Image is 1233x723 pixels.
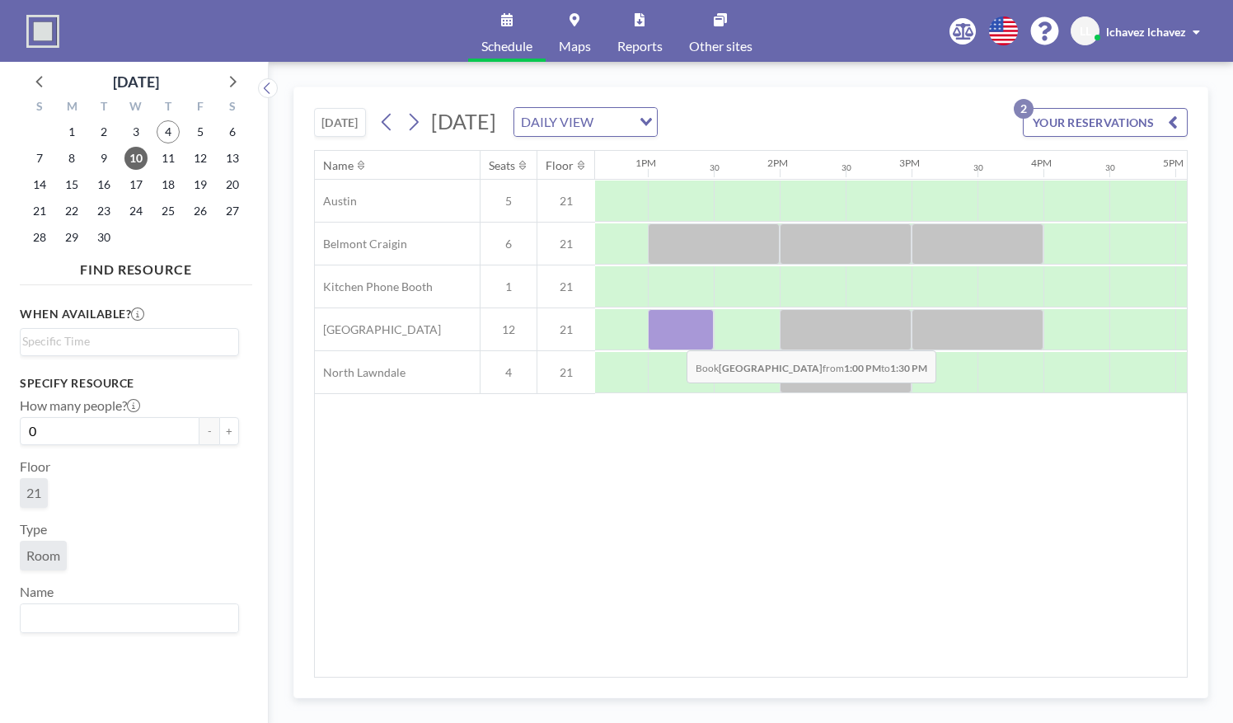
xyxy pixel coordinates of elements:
span: Tuesday, September 9, 2025 [92,147,115,170]
span: Other sites [689,40,752,53]
span: Maps [559,40,591,53]
span: lchavez lchavez [1106,25,1186,39]
span: 21 [537,365,595,380]
span: Tuesday, September 16, 2025 [92,173,115,196]
span: 21 [537,237,595,251]
span: Wednesday, September 24, 2025 [124,200,148,223]
div: 4PM [1031,157,1052,169]
span: Wednesday, September 17, 2025 [124,173,148,196]
span: Book from to [687,350,936,383]
div: 30 [1105,162,1115,173]
label: Name [20,584,54,600]
span: [DATE] [431,109,496,134]
label: Floor [20,458,50,475]
span: Wednesday, September 3, 2025 [124,120,148,143]
span: 1 [481,279,537,294]
div: S [216,97,248,119]
span: Friday, September 19, 2025 [189,173,212,196]
div: 30 [973,162,983,173]
span: Tuesday, September 2, 2025 [92,120,115,143]
span: Sunday, September 7, 2025 [28,147,51,170]
span: Thursday, September 18, 2025 [157,173,180,196]
span: Sunday, September 28, 2025 [28,226,51,249]
span: 12 [481,322,537,337]
span: Monday, September 29, 2025 [60,226,83,249]
span: Friday, September 12, 2025 [189,147,212,170]
p: 2 [1014,99,1034,119]
div: S [24,97,56,119]
b: [GEOGRAPHIC_DATA] [719,362,823,374]
input: Search for option [22,332,229,350]
span: Saturday, September 20, 2025 [221,173,244,196]
div: Search for option [21,604,238,632]
b: 1:30 PM [890,362,927,374]
span: Tuesday, September 23, 2025 [92,200,115,223]
span: Monday, September 22, 2025 [60,200,83,223]
div: 30 [710,162,720,173]
input: Search for option [22,608,229,629]
span: 21 [537,322,595,337]
div: W [120,97,152,119]
div: 2PM [767,157,788,169]
span: Thursday, September 25, 2025 [157,200,180,223]
div: 5PM [1163,157,1184,169]
span: Saturday, September 27, 2025 [221,200,244,223]
span: 21 [26,485,41,501]
button: YOUR RESERVATIONS2 [1023,108,1188,137]
span: 6 [481,237,537,251]
span: Kitchen Phone Booth [315,279,433,294]
div: Floor [546,158,574,173]
span: Tuesday, September 30, 2025 [92,226,115,249]
label: How many people? [20,397,140,414]
span: Friday, September 26, 2025 [189,200,212,223]
div: [DATE] [113,70,159,93]
span: Monday, September 1, 2025 [60,120,83,143]
h4: FIND RESOURCE [20,255,252,278]
span: Sunday, September 14, 2025 [28,173,51,196]
span: Monday, September 8, 2025 [60,147,83,170]
input: Search for option [598,111,630,133]
div: Search for option [514,108,657,136]
span: North Lawndale [315,365,406,380]
div: Search for option [21,329,238,354]
span: Thursday, September 4, 2025 [157,120,180,143]
div: F [184,97,216,119]
button: [DATE] [314,108,366,137]
span: Sunday, September 21, 2025 [28,200,51,223]
div: Name [323,158,354,173]
span: Room [26,547,60,564]
span: 5 [481,194,537,209]
span: Monday, September 15, 2025 [60,173,83,196]
span: Wednesday, September 10, 2025 [124,147,148,170]
button: + [219,417,239,445]
b: 1:00 PM [844,362,881,374]
span: Austin [315,194,357,209]
span: Saturday, September 13, 2025 [221,147,244,170]
img: organization-logo [26,15,59,48]
span: Reports [617,40,663,53]
div: T [88,97,120,119]
span: LL [1080,24,1091,39]
span: 21 [537,279,595,294]
div: 30 [842,162,851,173]
h3: Specify resource [20,376,239,391]
div: M [56,97,88,119]
label: Type [20,521,47,538]
span: 4 [481,365,537,380]
span: Schedule [481,40,532,53]
span: [GEOGRAPHIC_DATA] [315,322,441,337]
div: 3PM [899,157,920,169]
span: Saturday, September 6, 2025 [221,120,244,143]
span: Friday, September 5, 2025 [189,120,212,143]
span: Belmont Craigin [315,237,407,251]
button: - [199,417,219,445]
span: DAILY VIEW [518,111,597,133]
div: T [152,97,184,119]
span: Thursday, September 11, 2025 [157,147,180,170]
div: 1PM [635,157,656,169]
span: 21 [537,194,595,209]
div: Seats [489,158,515,173]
